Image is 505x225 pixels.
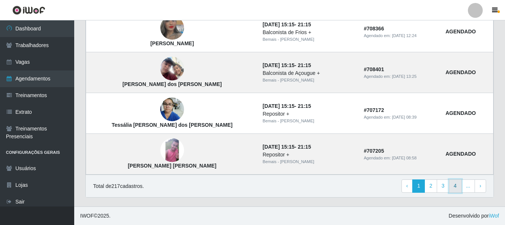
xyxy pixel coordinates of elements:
[80,213,94,219] span: IWOF
[263,62,295,68] time: [DATE] 15:15
[479,183,481,189] span: ›
[150,40,194,46] strong: [PERSON_NAME]
[263,36,355,43] div: Bemais - [PERSON_NAME]
[437,179,449,193] a: 3
[446,69,476,75] strong: AGENDADO
[122,81,222,87] strong: [PERSON_NAME] dos [PERSON_NAME]
[364,33,436,39] div: Agendado em:
[298,21,311,27] time: 21:15
[263,77,355,83] div: Bemais - [PERSON_NAME]
[263,110,355,118] div: Repositor +
[263,118,355,124] div: Bemais - [PERSON_NAME]
[364,66,384,72] strong: # 708401
[263,103,295,109] time: [DATE] 15:15
[160,7,184,49] img: Miriam Daniela de Lima
[424,179,437,193] a: 2
[449,179,462,193] a: 4
[263,144,311,150] strong: -
[160,94,184,125] img: Tessália Lúcia dos Santos Linhares
[401,179,413,193] a: Previous
[446,151,476,157] strong: AGENDADO
[263,21,311,27] strong: -
[263,29,355,36] div: Balconista de Frios +
[12,6,45,15] img: CoreUI Logo
[80,212,111,220] span: © 2025 .
[401,179,486,193] nav: pagination
[263,144,295,150] time: [DATE] 15:15
[446,110,476,116] strong: AGENDADO
[298,103,311,109] time: 21:15
[392,115,416,119] time: [DATE] 08:39
[128,163,216,169] strong: [PERSON_NAME] [PERSON_NAME]
[263,103,311,109] strong: -
[263,151,355,159] div: Repositor +
[160,138,184,162] img: Daniel Vicente Taurino da Silva
[364,107,384,113] strong: # 707172
[93,182,144,190] p: Total de 217 cadastros.
[489,213,499,219] a: iWof
[263,21,295,27] time: [DATE] 15:15
[392,33,416,38] time: [DATE] 12:24
[364,114,436,120] div: Agendado em:
[461,179,475,193] a: ...
[412,179,425,193] a: 1
[364,148,384,154] strong: # 707205
[364,155,436,161] div: Agendado em:
[446,29,476,34] strong: AGENDADO
[392,74,416,79] time: [DATE] 13:25
[263,69,355,77] div: Balconista de Açougue +
[392,156,416,160] time: [DATE] 08:58
[364,73,436,80] div: Agendado em:
[475,179,486,193] a: Next
[298,62,311,68] time: 21:15
[298,144,311,150] time: 21:15
[449,212,499,220] span: Desenvolvido por
[263,159,355,165] div: Bemais - [PERSON_NAME]
[112,122,233,128] strong: Tessália [PERSON_NAME] dos [PERSON_NAME]
[406,183,408,189] span: ‹
[263,62,311,68] strong: -
[160,57,184,80] img: Gabriel dos Santos de Lima
[364,26,384,32] strong: # 708366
